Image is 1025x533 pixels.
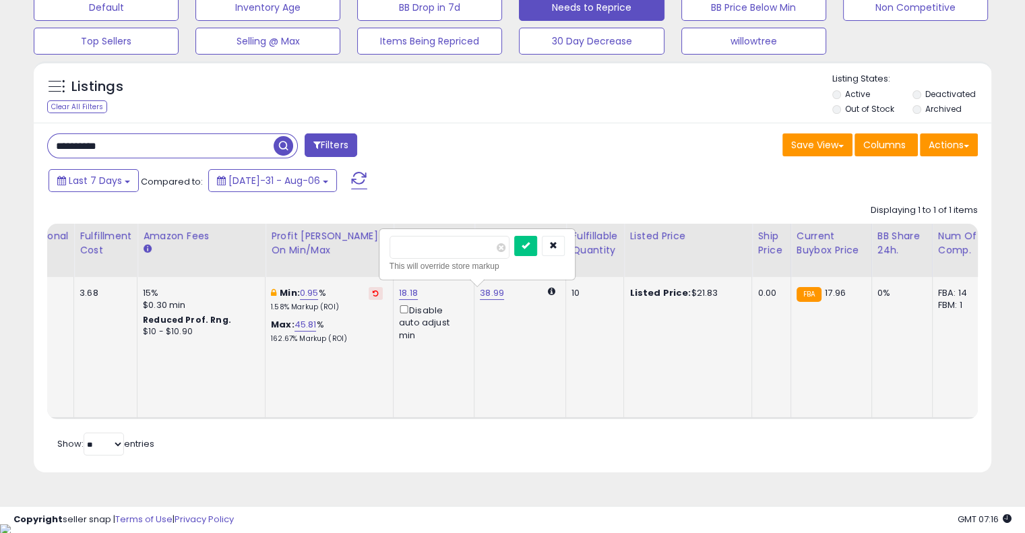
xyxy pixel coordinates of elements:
[629,286,691,299] b: Listed Price:
[271,288,276,297] i: This overrides the store level min markup for this listing
[797,229,866,257] div: Current Buybox Price
[143,314,231,325] b: Reduced Prof. Rng.
[80,287,127,299] div: 3.68
[143,287,255,299] div: 15%
[863,138,906,152] span: Columns
[49,169,139,192] button: Last 7 Days
[373,290,379,296] i: Revert to store-level Min Markup
[271,303,383,312] p: 1.58% Markup (ROI)
[855,133,918,156] button: Columns
[228,174,320,187] span: [DATE]-31 - Aug-06
[80,229,131,257] div: Fulfillment Cost
[629,287,741,299] div: $21.83
[143,229,259,243] div: Amazon Fees
[925,88,975,100] label: Deactivated
[399,286,418,300] a: 18.18
[13,513,63,526] strong: Copyright
[845,103,894,115] label: Out of Stock
[47,100,107,113] div: Clear All Filters
[271,319,383,344] div: %
[877,287,922,299] div: 0%
[782,133,852,156] button: Save View
[925,103,961,115] label: Archived
[195,28,340,55] button: Selling @ Max
[571,287,613,299] div: 10
[271,334,383,344] p: 162.67% Markup (ROI)
[681,28,826,55] button: willowtree
[13,513,234,526] div: seller snap | |
[825,286,846,299] span: 17.96
[757,287,780,299] div: 0.00
[271,287,383,312] div: %
[629,229,746,243] div: Listed Price
[57,437,154,450] span: Show: entries
[271,318,294,331] b: Max:
[958,513,1012,526] span: 2025-08-14 07:16 GMT
[115,513,173,526] a: Terms of Use
[208,169,337,192] button: [DATE]-31 - Aug-06
[143,243,151,255] small: Amazon Fees.
[294,318,317,332] a: 45.81
[920,133,978,156] button: Actions
[519,28,664,55] button: 30 Day Decrease
[271,229,387,257] div: Profit [PERSON_NAME] on Min/Max
[797,287,821,302] small: FBA
[480,286,504,300] a: 38.99
[938,229,987,257] div: Num of Comp.
[399,303,464,342] div: Disable auto adjust min
[34,28,179,55] button: Top Sellers
[877,229,927,257] div: BB Share 24h.
[141,175,203,188] span: Compared to:
[143,299,255,311] div: $0.30 min
[280,286,300,299] b: Min:
[266,224,394,277] th: The percentage added to the cost of goods (COGS) that forms the calculator for Min & Max prices.
[175,513,234,526] a: Privacy Policy
[20,229,69,257] div: Additional Cost
[71,77,123,96] h5: Listings
[571,229,618,257] div: Fulfillable Quantity
[938,299,983,311] div: FBM: 1
[845,88,870,100] label: Active
[357,28,502,55] button: Items Being Repriced
[832,73,991,86] p: Listing States:
[757,229,784,257] div: Ship Price
[938,287,983,299] div: FBA: 14
[871,204,978,217] div: Displaying 1 to 1 of 1 items
[143,326,255,338] div: $10 - $10.90
[390,259,565,273] div: This will override store markup
[305,133,357,157] button: Filters
[69,174,122,187] span: Last 7 Days
[300,286,319,300] a: 0.95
